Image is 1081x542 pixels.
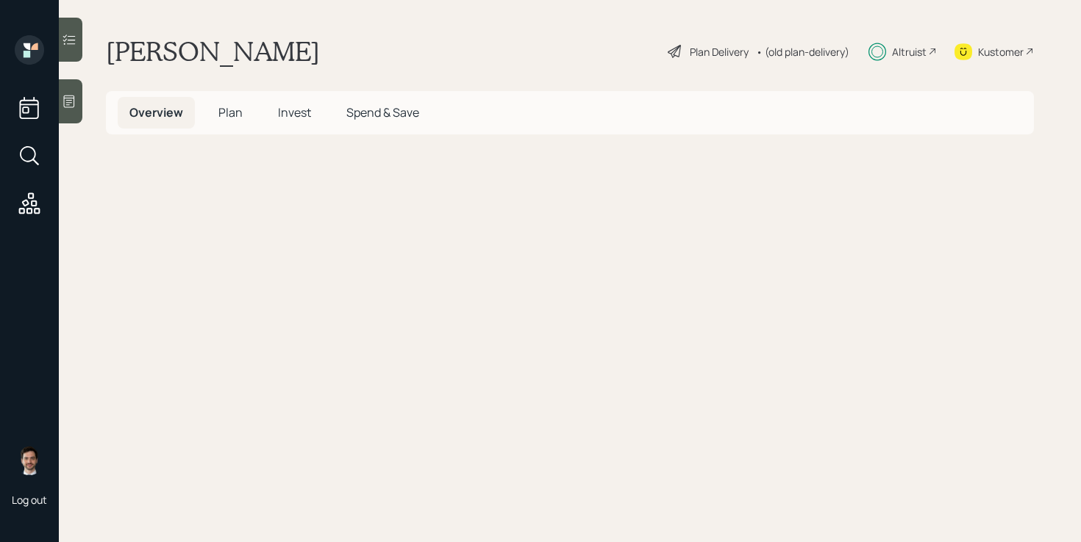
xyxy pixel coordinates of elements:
[756,44,849,59] div: • (old plan-delivery)
[892,44,927,59] div: Altruist
[15,446,44,475] img: jonah-coleman-headshot.png
[346,104,419,120] span: Spend & Save
[278,104,311,120] span: Invest
[129,104,183,120] span: Overview
[978,44,1024,59] div: Kustomer
[690,44,749,59] div: Plan Delivery
[106,35,320,68] h1: [PERSON_NAME]
[218,104,243,120] span: Plan
[12,493,47,507] div: Log out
